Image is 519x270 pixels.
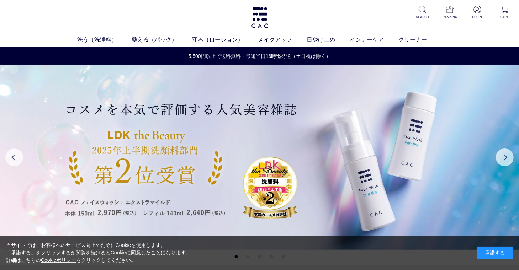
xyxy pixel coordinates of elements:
button: Next [496,148,514,166]
div: 当サイトでは、お客様へのサービス向上のためにCookieを使用します。 「承諾する」をクリックするか閲覧を続けるとCookieに同意したことになります。 詳細はこちらの をクリックしてください。 [6,242,191,264]
p: CART [496,14,513,20]
button: Previous [5,148,23,166]
p: SEARCH [414,14,431,20]
a: LOGIN [468,6,486,20]
a: インナーケア [350,35,398,44]
a: CART [496,6,513,20]
img: logo [250,7,269,28]
a: 5,500円以上で送料無料・最短当日16時迄発送（土日祝は除く） [0,53,519,60]
p: RANKING [441,14,459,20]
a: RANKING [441,6,459,20]
a: メイクアップ [258,35,307,44]
a: 守る（ローション） [192,35,258,44]
p: LOGIN [468,14,486,20]
div: 承諾する [477,247,513,259]
a: Cookieポリシー [41,257,76,263]
a: 整える（パック） [132,35,192,44]
a: SEARCH [414,6,431,20]
a: クリーナー [399,35,442,44]
a: 日やけ止め [307,35,350,44]
a: 洗う（洗浄料） [77,35,132,44]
